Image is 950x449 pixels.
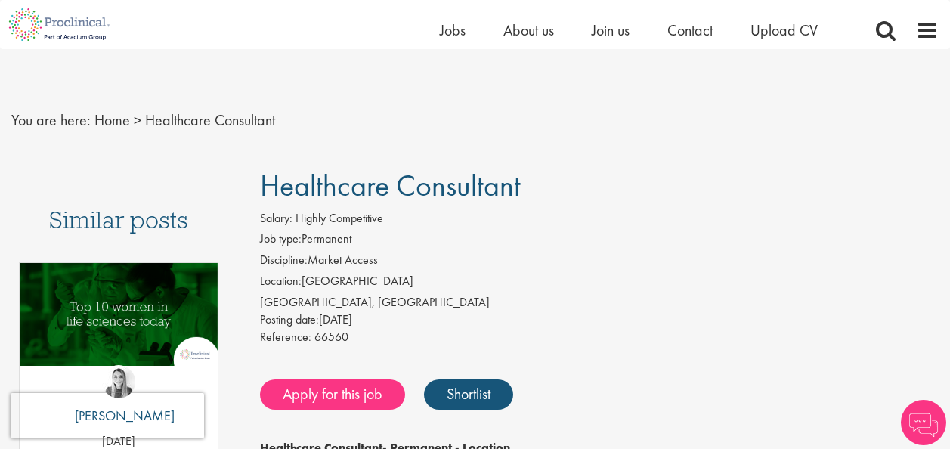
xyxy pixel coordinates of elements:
[260,252,308,269] label: Discipline:
[296,210,383,226] span: Highly Competitive
[260,379,405,410] a: Apply for this job
[260,231,939,252] li: Permanent
[260,294,939,311] div: [GEOGRAPHIC_DATA], [GEOGRAPHIC_DATA]
[260,252,939,273] li: Market Access
[145,110,275,130] span: Healthcare Consultant
[11,110,91,130] span: You are here:
[20,263,218,366] img: Top 10 women in life sciences today
[260,273,302,290] label: Location:
[20,263,218,397] a: Link to a post
[750,20,818,40] a: Upload CV
[63,365,175,433] a: Hannah Burke [PERSON_NAME]
[667,20,713,40] a: Contact
[260,311,939,329] div: [DATE]
[440,20,466,40] a: Jobs
[260,231,302,248] label: Job type:
[424,379,513,410] a: Shortlist
[134,110,141,130] span: >
[102,365,135,398] img: Hannah Burke
[94,110,130,130] a: breadcrumb link
[260,273,939,294] li: [GEOGRAPHIC_DATA]
[260,166,521,205] span: Healthcare Consultant
[901,400,946,445] img: Chatbot
[49,207,188,243] h3: Similar posts
[503,20,554,40] a: About us
[314,329,348,345] span: 66560
[592,20,630,40] a: Join us
[260,329,311,346] label: Reference:
[260,311,319,327] span: Posting date:
[11,393,204,438] iframe: reCAPTCHA
[260,210,292,228] label: Salary:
